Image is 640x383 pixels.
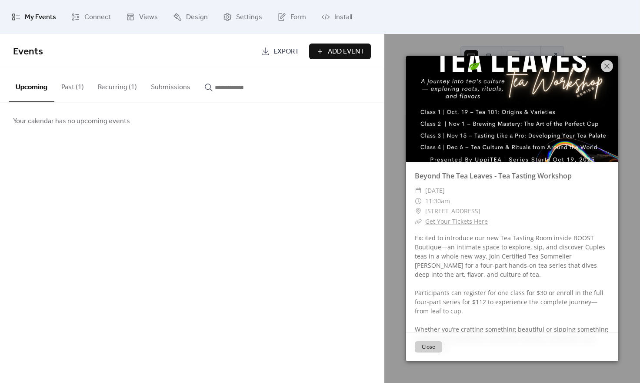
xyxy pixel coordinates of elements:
button: Recurring (1) [91,69,144,101]
span: Views [139,10,158,24]
a: Form [271,3,313,30]
span: [DATE] [425,185,445,196]
a: Install [315,3,359,30]
span: Form [290,10,306,24]
span: Install [334,10,352,24]
div: ​ [415,216,422,227]
span: [STREET_ADDRESS] [425,206,480,216]
span: Design [186,10,208,24]
a: Views [120,3,164,30]
button: Past (1) [54,69,91,101]
button: Add Event [309,44,371,59]
a: Get Your Tickets Here [425,217,488,225]
span: Add Event [328,47,364,57]
div: ​ [415,196,422,206]
a: Connect [65,3,117,30]
span: My Events [25,10,56,24]
span: Settings [236,10,262,24]
a: Beyond The Tea Leaves - Tea Tasting Workshop [415,171,572,181]
button: Submissions [144,69,197,101]
span: Events [13,42,43,61]
div: ​ [415,206,422,216]
span: Connect [84,10,111,24]
a: Export [255,44,306,59]
a: My Events [5,3,63,30]
div: ​ [415,185,422,196]
button: Close [415,341,442,353]
div: Excited to introduce our new Tea Tasting Room inside BOOST Boutique—an intimate space to explore,... [406,233,618,352]
a: Design [167,3,214,30]
span: Your calendar has no upcoming events [13,116,130,127]
span: Export [273,47,299,57]
button: Upcoming [9,69,54,102]
a: Settings [217,3,269,30]
span: 11:30am [425,196,450,206]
